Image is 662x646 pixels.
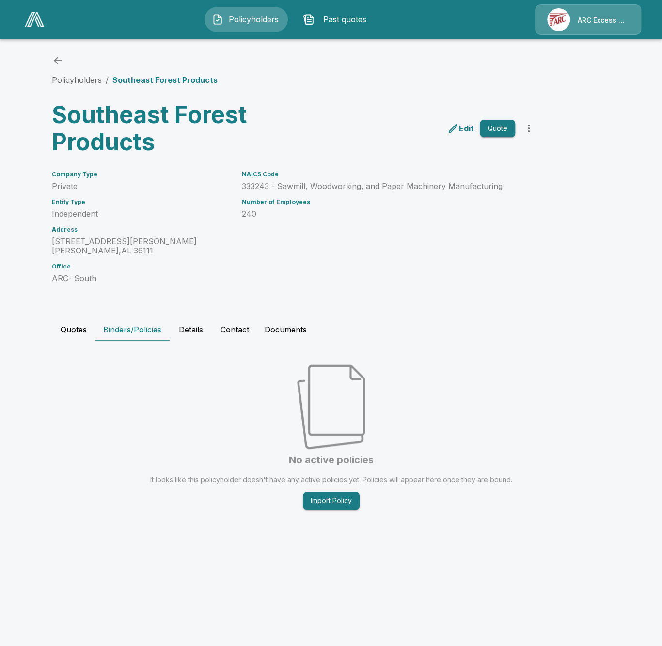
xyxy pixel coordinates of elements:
h3: Southeast Forest Products [52,101,291,156]
button: Contact [213,318,257,341]
nav: breadcrumb [52,74,218,86]
p: Southeast Forest Products [112,74,218,86]
p: ARC Excess & Surplus [578,16,629,25]
button: Quote [480,120,515,138]
img: Empty state [297,364,365,449]
img: Policyholders Icon [212,14,223,25]
p: [STREET_ADDRESS][PERSON_NAME] [PERSON_NAME] , AL 36111 [52,237,230,255]
img: Past quotes Icon [303,14,315,25]
p: 240 [242,209,515,219]
button: more [519,119,538,138]
h6: No active policies [289,453,374,467]
img: AA Logo [25,12,44,27]
img: Agency Icon [547,8,570,31]
button: Binders/Policies [95,318,169,341]
button: Import Policy [303,492,360,510]
p: It looks like this policyholder doesn't have any active policies yet. Policies will appear here o... [150,475,512,484]
h6: Entity Type [52,199,230,205]
span: Policyholders [227,14,281,25]
div: policyholder tabs [52,318,610,341]
button: Policyholders IconPolicyholders [205,7,288,32]
button: Quotes [52,318,95,341]
h6: Office [52,263,230,270]
span: Past quotes [318,14,372,25]
p: Private [52,182,230,191]
a: Agency IconARC Excess & Surplus [535,4,641,35]
li: / [106,74,109,86]
a: back [52,55,63,66]
h6: NAICS Code [242,171,515,178]
h6: Number of Employees [242,199,515,205]
button: Documents [257,318,315,341]
p: Independent [52,209,230,219]
button: Details [169,318,213,341]
p: Edit [459,123,474,134]
button: Past quotes IconPast quotes [296,7,379,32]
p: 333243 - Sawmill, Woodworking, and Paper Machinery Manufacturing [242,182,515,191]
p: ARC- South [52,274,230,283]
h6: Company Type [52,171,230,178]
a: Policyholders [52,75,102,85]
a: edit [445,121,476,136]
h6: Address [52,226,230,233]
